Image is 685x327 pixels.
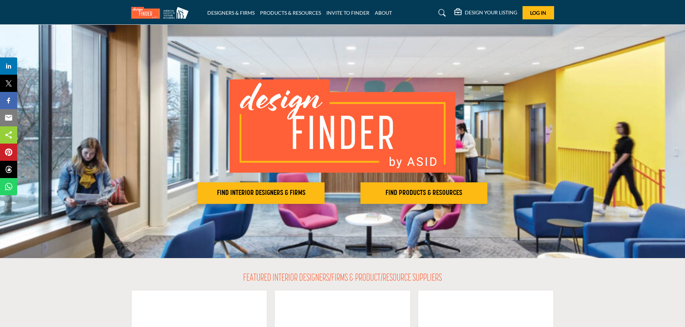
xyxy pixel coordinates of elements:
[131,7,192,19] img: Site Logo
[454,9,517,17] div: DESIGN YOUR LISTING
[260,10,321,16] a: PRODUCTS & RESOURCES
[431,7,450,19] a: Search
[198,182,325,204] button: FIND INTERIOR DESIGNERS & FIRMS
[326,10,369,16] a: INVITE TO FINDER
[375,10,392,16] a: ABOUT
[207,10,255,16] a: DESIGNERS & FIRMS
[243,272,442,285] h2: FEATURED INTERIOR DESIGNERS/FIRMS & PRODUCT/RESOURCE SUPPLIERS
[523,6,554,19] button: Log In
[360,182,487,204] button: FIND PRODUCTS & RESOURCES
[363,189,485,197] h2: FIND PRODUCTS & RESOURCES
[530,10,546,16] span: Log In
[465,9,517,16] h5: DESIGN YOUR LISTING
[200,189,322,197] h2: FIND INTERIOR DESIGNERS & FIRMS
[230,79,455,173] img: image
